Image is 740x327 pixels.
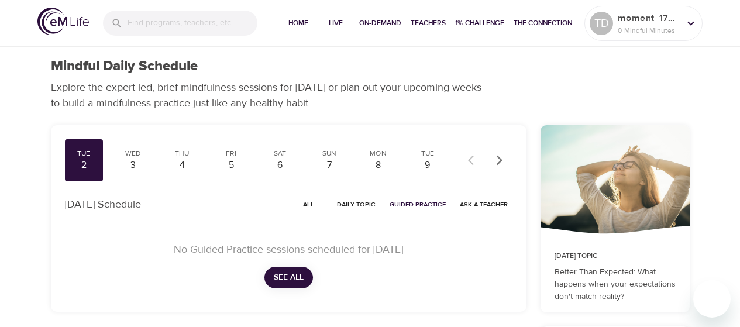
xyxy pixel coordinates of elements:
[618,25,680,36] p: 0 Mindful Minutes
[51,58,198,75] h1: Mindful Daily Schedule
[337,199,376,210] span: Daily Topic
[590,12,613,35] div: TD
[385,195,450,214] button: Guided Practice
[411,17,446,29] span: Teachers
[359,17,401,29] span: On-Demand
[274,270,304,285] span: See All
[295,199,323,210] span: All
[79,242,498,257] p: No Guided Practice sessions scheduled for [DATE]
[364,149,393,159] div: Mon
[460,199,508,210] span: Ask a Teacher
[167,159,197,172] div: 4
[514,17,572,29] span: The Connection
[693,280,731,318] iframe: Button to launch messaging window
[70,159,99,172] div: 2
[315,159,344,172] div: 7
[315,149,344,159] div: Sun
[118,159,147,172] div: 3
[390,199,446,210] span: Guided Practice
[618,11,680,25] p: moment_1756856377
[70,149,99,159] div: Tue
[65,197,141,212] p: [DATE] Schedule
[216,159,246,172] div: 5
[413,149,442,159] div: Tue
[555,266,676,303] p: Better Than Expected: What happens when your expectations don't match reality?
[266,159,295,172] div: 6
[37,8,89,35] img: logo
[128,11,257,36] input: Find programs, teachers, etc...
[167,149,197,159] div: Thu
[332,195,380,214] button: Daily Topic
[455,17,504,29] span: 1% Challenge
[413,159,442,172] div: 9
[118,149,147,159] div: Wed
[455,195,512,214] button: Ask a Teacher
[51,80,490,111] p: Explore the expert-led, brief mindfulness sessions for [DATE] or plan out your upcoming weeks to ...
[284,17,312,29] span: Home
[322,17,350,29] span: Live
[364,159,393,172] div: 8
[266,149,295,159] div: Sat
[555,251,676,261] p: [DATE] Topic
[290,195,328,214] button: All
[216,149,246,159] div: Fri
[264,267,313,288] button: See All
